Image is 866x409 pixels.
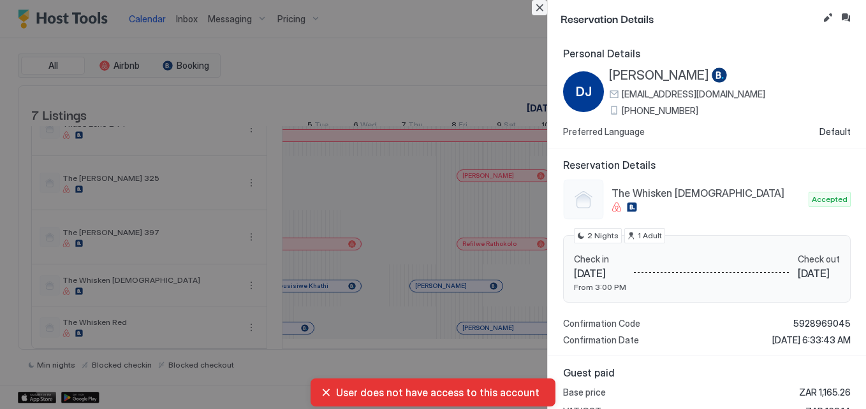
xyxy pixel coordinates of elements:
span: 5928969045 [793,318,851,329]
span: Reservation Details [561,10,818,26]
span: Check in [574,254,626,265]
span: DJ [576,82,592,101]
span: Accepted [812,194,848,205]
span: 1 Adult [638,230,662,241]
span: The Whisken [DEMOGRAPHIC_DATA] [612,187,804,199]
span: Preferred Language [563,126,645,138]
span: From 3:00 PM [574,282,626,292]
span: Guest paid [563,366,851,379]
span: Personal Details [563,47,851,60]
button: Inbox [838,10,853,25]
span: [DATE] [574,267,626,280]
span: Check out [798,254,840,265]
span: [PHONE_NUMBER] [622,105,698,117]
span: User does not have access to this account [336,386,545,399]
span: [PERSON_NAME] [609,68,709,83]
span: Confirmation Code [563,318,640,329]
span: Reservation Details [563,159,851,171]
span: [DATE] 6:33:43 AM [772,334,851,346]
span: Default [819,126,851,138]
span: [EMAIL_ADDRESS][DOMAIN_NAME] [622,89,765,100]
span: Confirmation Date [563,334,639,346]
span: [DATE] [798,267,840,280]
button: Edit reservation [820,10,835,25]
span: 2 Nights [587,230,619,241]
